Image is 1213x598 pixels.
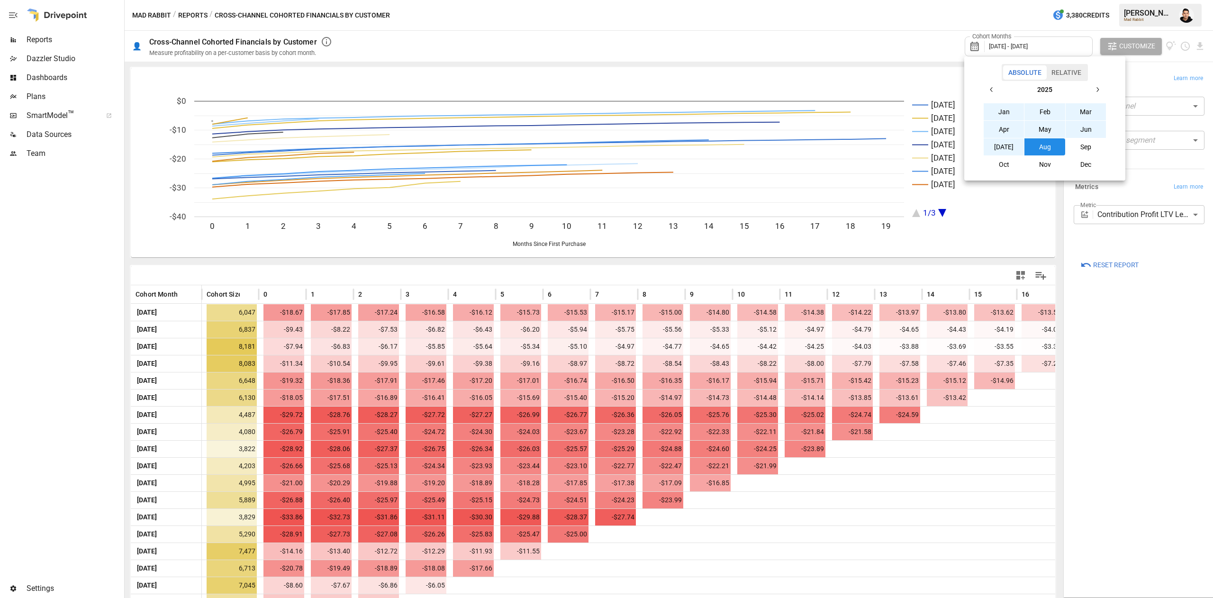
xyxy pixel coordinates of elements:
button: Aug [1024,138,1065,155]
button: Sep [1066,138,1106,155]
button: Jun [1066,121,1106,138]
button: 2025 [1000,81,1089,98]
button: Relative [1046,65,1086,80]
button: Jan [984,103,1024,120]
button: Mar [1066,103,1106,120]
button: [DATE] [984,138,1024,155]
button: Feb [1024,103,1065,120]
button: Absolute [1003,65,1047,80]
button: Oct [984,156,1024,173]
button: Apr [984,121,1024,138]
button: Dec [1066,156,1106,173]
button: Nov [1024,156,1065,173]
button: May [1024,121,1065,138]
